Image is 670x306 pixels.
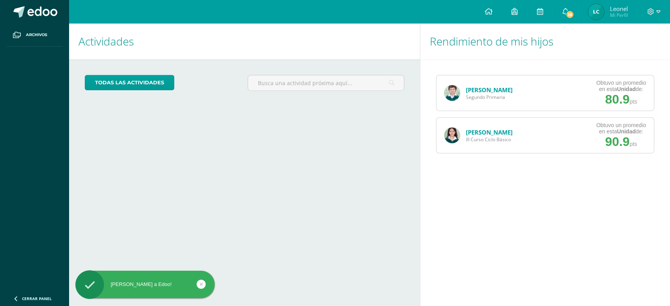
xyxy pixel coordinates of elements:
[588,4,604,20] img: 35e6259006636f4816394793459770a1.png
[79,24,411,59] h1: Actividades
[630,98,637,105] span: pts
[466,94,513,100] span: Segundo Primaria
[610,5,628,13] span: Leonel
[26,32,47,38] span: Archivos
[430,24,661,59] h1: Rendimiento de mis hijos
[22,296,52,301] span: Cerrar panel
[6,24,63,47] a: Archivos
[444,85,460,101] img: fd4f707be9ba9340f47c86b09f307f3a.png
[617,86,635,92] strong: Unidad
[466,136,513,143] span: III Curso Ciclo Básico
[444,127,460,143] img: 6f8e94a37d1a203b73b56f5331e8fd43.png
[596,122,646,135] div: Obtuvo un promedio en esta de:
[466,128,513,136] a: [PERSON_NAME]
[75,281,215,288] div: [PERSON_NAME] a Edoo!
[248,75,404,91] input: Busca una actividad próxima aquí...
[85,75,174,90] a: todas las Actividades
[466,86,513,94] a: [PERSON_NAME]
[617,128,635,135] strong: Unidad
[566,10,574,19] span: 18
[630,141,637,147] span: pts
[610,12,628,18] span: Mi Perfil
[605,135,630,149] span: 90.9
[605,92,630,106] span: 80.9
[596,80,646,92] div: Obtuvo un promedio en esta de:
